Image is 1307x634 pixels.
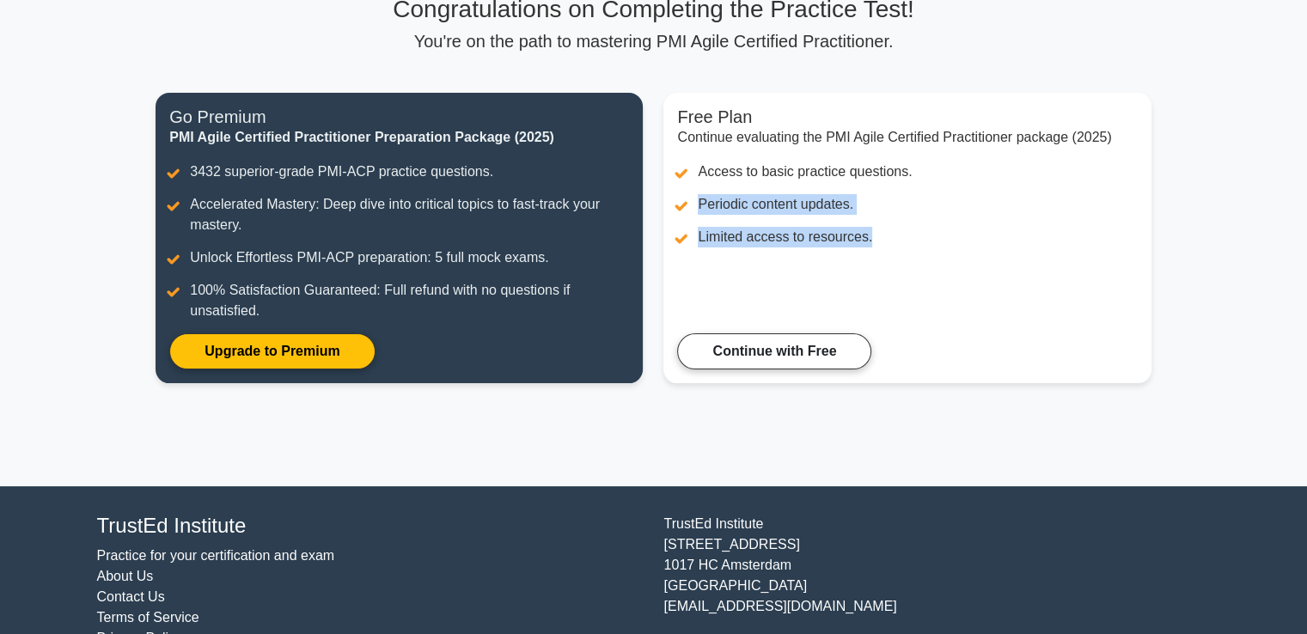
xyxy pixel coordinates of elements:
[97,589,165,604] a: Contact Us
[677,333,871,369] a: Continue with Free
[97,610,199,625] a: Terms of Service
[97,514,644,539] h4: TrustEd Institute
[97,569,154,583] a: About Us
[169,333,375,369] a: Upgrade to Premium
[156,31,1151,52] p: You're on the path to mastering PMI Agile Certified Practitioner.
[97,548,335,563] a: Practice for your certification and exam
